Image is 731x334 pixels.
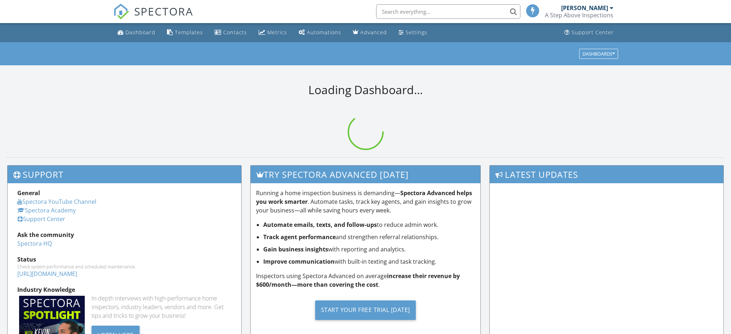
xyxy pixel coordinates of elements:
[17,230,232,239] div: Ask the community
[223,29,247,36] div: Contacts
[256,189,472,206] strong: Spectora Advanced helps you work smarter
[263,221,377,229] strong: Automate emails, texts, and follow-ups
[164,26,206,39] a: Templates
[17,215,65,223] a: Support Center
[17,255,232,264] div: Status
[113,4,129,19] img: The Best Home Inspection Software - Spectora
[582,51,615,56] div: Dashboards
[263,220,475,229] li: to reduce admin work.
[296,26,344,39] a: Automations (Basic)
[263,233,475,241] li: and strengthen referral relationships.
[267,29,287,36] div: Metrics
[360,29,387,36] div: Advanced
[17,239,52,247] a: Spectora HQ
[175,29,203,36] div: Templates
[256,26,290,39] a: Metrics
[17,198,96,206] a: Spectora YouTube Channel
[256,295,475,325] a: Start Your Free Trial [DATE]
[263,257,475,266] li: with built-in texting and task tracking.
[134,4,193,19] span: SPECTORA
[212,26,250,39] a: Contacts
[315,300,416,320] div: Start Your Free Trial [DATE]
[263,233,336,241] strong: Track agent performance
[263,258,335,265] strong: Improve communication
[251,166,480,183] h3: Try spectora advanced [DATE]
[256,272,460,289] strong: increase their revenue by $600/month—more than covering the cost
[561,4,608,12] div: [PERSON_NAME]
[125,29,155,36] div: Dashboard
[92,294,232,320] div: In-depth interviews with high-performance home inspectors, industry leaders, vendors and more. Ge...
[17,270,77,278] a: [URL][DOMAIN_NAME]
[572,29,614,36] div: Support Center
[579,49,618,59] button: Dashboards
[307,29,341,36] div: Automations
[350,26,390,39] a: Advanced
[490,166,723,183] h3: Latest Updates
[396,26,430,39] a: Settings
[545,12,613,19] div: A Step Above Inspections
[17,285,232,294] div: Industry Knowledge
[8,166,241,183] h3: Support
[263,245,475,254] li: with reporting and analytics.
[17,264,232,269] div: Check system performance and scheduled maintenance.
[17,189,40,197] strong: General
[113,10,193,25] a: SPECTORA
[256,189,475,215] p: Running a home inspection business is demanding— . Automate tasks, track key agents, and gain ins...
[115,26,158,39] a: Dashboard
[376,4,520,19] input: Search everything...
[562,26,617,39] a: Support Center
[406,29,427,36] div: Settings
[17,206,76,214] a: Spectora Academy
[263,245,328,253] strong: Gain business insights
[256,272,475,289] p: Inspectors using Spectora Advanced on average .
